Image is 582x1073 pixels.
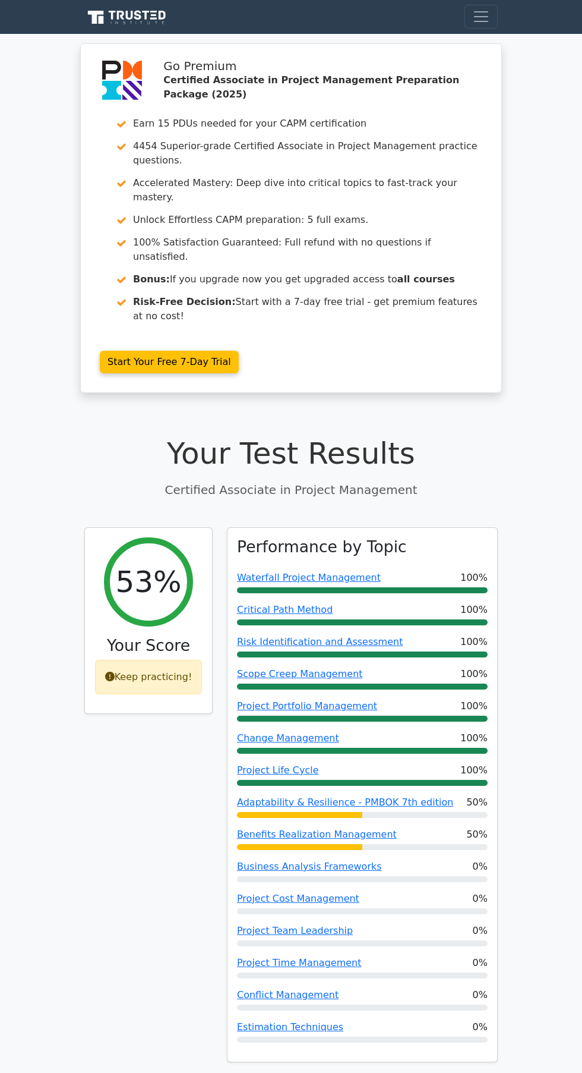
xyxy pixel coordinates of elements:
a: Change Management [237,732,339,744]
span: 50% [466,795,488,810]
a: Estimation Techniques [237,1021,343,1033]
h2: 53% [115,564,181,600]
span: 0% [473,860,488,874]
a: Business Analysis Frameworks [237,861,382,872]
a: Start Your Free 7-Day Trial [100,351,239,373]
h3: Performance by Topic [237,537,407,556]
span: 0% [473,892,488,906]
span: 100% [460,731,488,745]
a: Benefits Realization Management [237,829,397,840]
a: Critical Path Method [237,604,333,615]
div: Keep practicing! [95,660,203,694]
h1: Your Test Results [84,436,498,471]
span: 100% [460,635,488,649]
span: 0% [473,956,488,970]
a: Project Portfolio Management [237,700,377,712]
a: Waterfall Project Management [237,572,381,583]
button: Toggle navigation [464,5,498,29]
span: 0% [473,1020,488,1034]
p: Certified Associate in Project Management [84,481,498,499]
a: Project Life Cycle [237,764,318,776]
span: 100% [460,699,488,713]
span: 100% [460,603,488,617]
span: 100% [460,763,488,778]
a: Project Cost Management [237,893,359,904]
span: 100% [460,571,488,585]
a: Risk Identification and Assessment [237,636,403,647]
a: Scope Creep Management [237,668,363,679]
a: Conflict Management [237,989,339,1000]
a: Project Time Management [237,957,361,968]
a: Adaptability & Resilience - PMBOK 7th edition [237,797,453,808]
span: 0% [473,924,488,938]
span: 0% [473,988,488,1002]
span: 100% [460,667,488,681]
a: Project Team Leadership [237,925,353,936]
h3: Your Score [94,636,203,655]
span: 50% [466,827,488,842]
